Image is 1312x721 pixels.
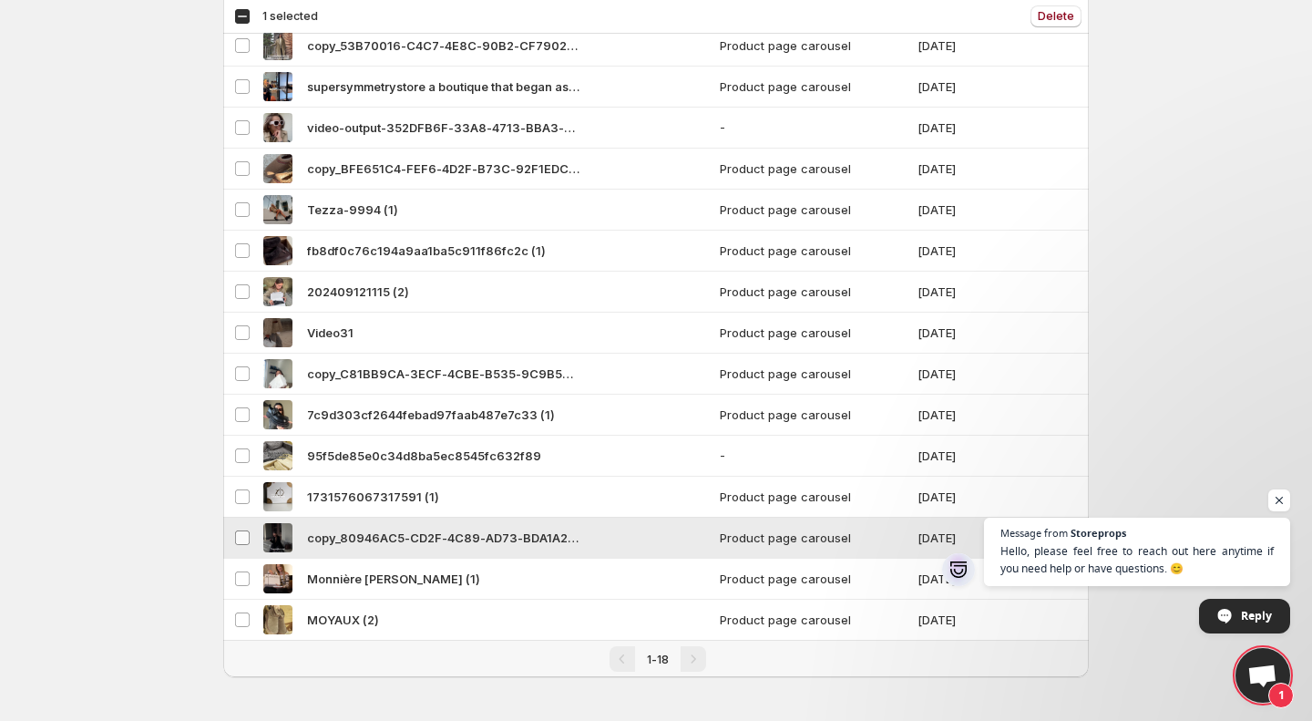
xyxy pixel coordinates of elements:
[720,406,907,424] span: Product page carousel
[720,570,907,588] span: Product page carousel
[263,72,292,101] img: supersymmetrystore a boutique that began as a dream brought to life by a family from Vilnius with...
[307,77,580,96] span: supersymmetrystore a boutique that began as a dream brought to life by a family from [GEOGRAPHIC_...
[307,488,439,506] span: 1731576067317591 (1)
[720,611,907,629] span: Product page carousel
[307,365,580,383] span: copy_C81BB9CA-3ECF-4CBE-B535-9C9B5B8AE77B (1)
[912,600,1016,641] td: [DATE]
[912,149,1016,190] td: [DATE]
[720,529,907,547] span: Product page carousel
[263,400,292,429] img: 7c9d303cf2644febad97faab487e7c33 (1)
[720,160,907,178] span: Product page carousel
[912,26,1016,67] td: [DATE]
[1038,9,1074,24] span: Delete
[307,611,379,629] span: MOYAUX (2)
[263,277,292,306] img: 202409121115 (2)
[263,359,292,388] img: copy_C81BB9CA-3ECF-4CBE-B535-9C9B5B8AE77B (1)
[720,283,907,301] span: Product page carousel
[720,488,907,506] span: Product page carousel
[720,118,907,137] span: -
[912,190,1016,231] td: [DATE]
[307,447,541,465] span: 95f5de85e0c34d8ba5ec8545fc632f89
[1030,5,1081,27] button: Delete
[1071,528,1126,538] span: Storeprops
[263,236,292,265] img: fb8df0c76c194a9aa1ba5c911f86fc2c (1)
[307,160,580,178] span: copy_BFE651C4-FEF6-4D2F-B73C-92F1EDCCFE77
[263,441,292,470] img: 95f5de85e0c34d8ba5ec8545fc632f89
[1000,542,1274,577] span: Hello, please feel free to reach out here anytime if you need help or have questions. 😊
[262,9,318,24] span: 1 selected
[307,118,580,137] span: video-output-352DFB6F-33A8-4713-BBA3-0259CD9C8BEB
[307,242,546,260] span: fb8df0c76c194a9aa1ba5c911f86fc2c (1)
[307,283,409,301] span: 202409121115 (2)
[307,324,354,342] span: Video31
[912,231,1016,272] td: [DATE]
[912,559,1016,600] td: [DATE]
[912,395,1016,436] td: [DATE]
[720,324,907,342] span: Product page carousel
[263,564,292,593] img: Monnière stiefel (1)
[307,36,580,55] span: copy_53B70016-C4C7-4E8C-90B2-CF7902C0C9E6
[720,36,907,55] span: Product page carousel
[307,406,555,424] span: 7c9d303cf2644febad97faab487e7c33 (1)
[912,67,1016,108] td: [DATE]
[307,201,398,219] span: Tezza-9994 (1)
[307,570,480,588] span: Monnière [PERSON_NAME] (1)
[647,653,669,666] span: 1-18
[720,447,907,465] span: -
[263,318,292,347] img: Video31
[912,436,1016,477] td: [DATE]
[263,113,292,142] img: video-output-352DFB6F-33A8-4713-BBA3-0259CD9C8BEB
[912,354,1016,395] td: [DATE]
[263,31,292,60] img: copy_53B70016-C4C7-4E8C-90B2-CF7902C0C9E6
[720,201,907,219] span: Product page carousel
[263,482,292,511] img: 1731576067317591 (1)
[1235,648,1290,703] a: Open chat
[912,313,1016,354] td: [DATE]
[720,77,907,96] span: Product page carousel
[720,365,907,383] span: Product page carousel
[263,195,292,224] img: Tezza-9994 (1)
[912,518,1016,559] td: [DATE]
[720,242,907,260] span: Product page carousel
[307,529,580,547] span: copy_80946AC5-CD2F-4C89-AD73-BDA1A230610C - VEED Export (1)
[223,640,1089,677] nav: Pagination
[912,108,1016,149] td: [DATE]
[912,272,1016,313] td: [DATE]
[1241,600,1272,632] span: Reply
[263,523,292,552] img: copy_80946AC5-CD2F-4C89-AD73-BDA1A230610C - VEED Export (1)
[912,477,1016,518] td: [DATE]
[1000,528,1068,538] span: Message from
[263,605,292,634] img: MOYAUX (2)
[263,154,292,183] img: copy_BFE651C4-FEF6-4D2F-B73C-92F1EDCCFE77
[1268,683,1294,708] span: 1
